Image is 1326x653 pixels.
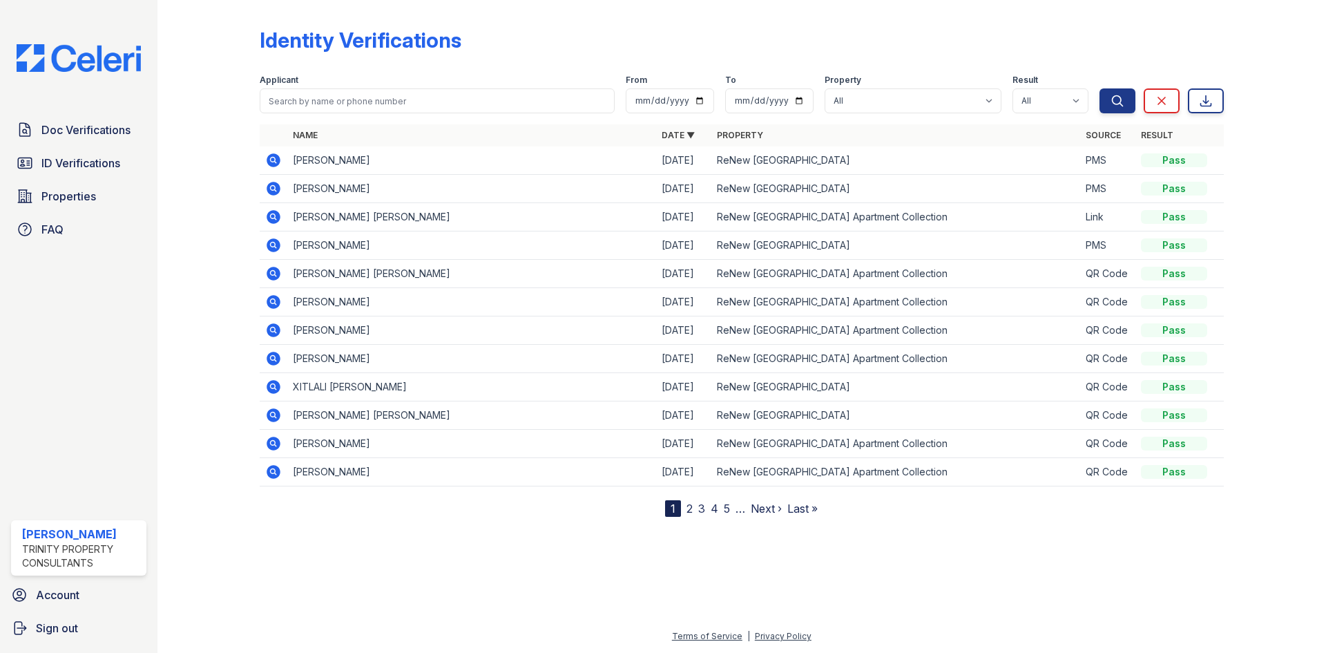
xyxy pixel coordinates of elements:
td: ReNew [GEOGRAPHIC_DATA] Apartment Collection [711,260,1080,288]
td: ReNew [GEOGRAPHIC_DATA] [711,146,1080,175]
label: Result [1012,75,1038,86]
span: … [736,500,745,517]
td: ReNew [GEOGRAPHIC_DATA] Apartment Collection [711,430,1080,458]
td: [DATE] [656,231,711,260]
td: [PERSON_NAME] [287,430,656,458]
label: Applicant [260,75,298,86]
td: [DATE] [656,345,711,373]
td: [PERSON_NAME] [PERSON_NAME] [287,203,656,231]
span: Account [36,587,79,603]
td: [DATE] [656,288,711,316]
td: XITLALI [PERSON_NAME] [287,373,656,401]
td: QR Code [1080,458,1135,486]
a: ID Verifications [11,149,146,177]
div: Pass [1141,380,1207,394]
td: ReNew [GEOGRAPHIC_DATA] Apartment Collection [711,316,1080,345]
a: FAQ [11,216,146,243]
div: Pass [1141,437,1207,451]
a: Property [717,130,763,140]
td: [DATE] [656,430,711,458]
div: Identity Verifications [260,28,461,53]
td: PMS [1080,146,1135,175]
a: Last » [787,502,818,515]
td: [DATE] [656,175,711,203]
td: [PERSON_NAME] [287,458,656,486]
div: Pass [1141,295,1207,309]
span: FAQ [41,221,64,238]
td: [PERSON_NAME] [287,345,656,373]
td: ReNew [GEOGRAPHIC_DATA] [711,373,1080,401]
a: 5 [724,502,730,515]
div: Pass [1141,323,1207,337]
a: 2 [686,502,693,515]
td: [DATE] [656,401,711,430]
a: Terms of Service [672,631,742,641]
td: QR Code [1080,288,1135,316]
div: | [747,631,750,641]
td: [PERSON_NAME] [PERSON_NAME] [287,260,656,288]
label: From [626,75,647,86]
div: Pass [1141,352,1207,366]
a: Doc Verifications [11,116,146,144]
div: Pass [1141,465,1207,479]
span: Sign out [36,620,78,636]
a: Privacy Policy [755,631,811,641]
td: ReNew [GEOGRAPHIC_DATA] Apartment Collection [711,345,1080,373]
div: Pass [1141,182,1207,196]
td: ReNew [GEOGRAPHIC_DATA] Apartment Collection [711,203,1080,231]
a: Result [1141,130,1173,140]
td: QR Code [1080,430,1135,458]
div: Pass [1141,210,1207,224]
td: QR Code [1080,260,1135,288]
div: 1 [665,500,681,517]
div: [PERSON_NAME] [22,526,141,542]
div: Trinity Property Consultants [22,542,141,570]
td: [DATE] [656,260,711,288]
span: ID Verifications [41,155,120,171]
td: ReNew [GEOGRAPHIC_DATA] [711,175,1080,203]
td: QR Code [1080,345,1135,373]
td: [DATE] [656,373,711,401]
td: [PERSON_NAME] [287,316,656,345]
label: To [725,75,736,86]
td: [DATE] [656,316,711,345]
span: Doc Verifications [41,122,131,138]
td: [DATE] [656,146,711,175]
td: [PERSON_NAME] [287,146,656,175]
input: Search by name or phone number [260,88,615,113]
a: Sign out [6,614,152,642]
td: ReNew [GEOGRAPHIC_DATA] Apartment Collection [711,458,1080,486]
td: ReNew [GEOGRAPHIC_DATA] Apartment Collection [711,288,1080,316]
td: [PERSON_NAME] [PERSON_NAME] [287,401,656,430]
a: 4 [711,502,718,515]
div: Pass [1141,267,1207,281]
a: Source [1086,130,1121,140]
div: Pass [1141,408,1207,422]
a: Account [6,581,152,609]
a: Next › [751,502,782,515]
div: Pass [1141,238,1207,252]
td: QR Code [1080,316,1135,345]
td: QR Code [1080,373,1135,401]
td: Link [1080,203,1135,231]
div: Pass [1141,153,1207,167]
td: ReNew [GEOGRAPHIC_DATA] [711,401,1080,430]
img: CE_Logo_Blue-a8612792a0a2168367f1c8372b55b34899dd931a85d93a1a3d3e32e68fde9ad4.png [6,44,152,72]
td: [PERSON_NAME] [287,175,656,203]
td: ReNew [GEOGRAPHIC_DATA] [711,231,1080,260]
td: QR Code [1080,401,1135,430]
span: Properties [41,188,96,205]
a: Name [293,130,318,140]
td: [PERSON_NAME] [287,231,656,260]
td: [DATE] [656,203,711,231]
td: PMS [1080,175,1135,203]
a: Date ▼ [662,130,695,140]
a: Properties [11,182,146,210]
td: [DATE] [656,458,711,486]
td: [PERSON_NAME] [287,288,656,316]
label: Property [825,75,861,86]
a: 3 [698,502,705,515]
td: PMS [1080,231,1135,260]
